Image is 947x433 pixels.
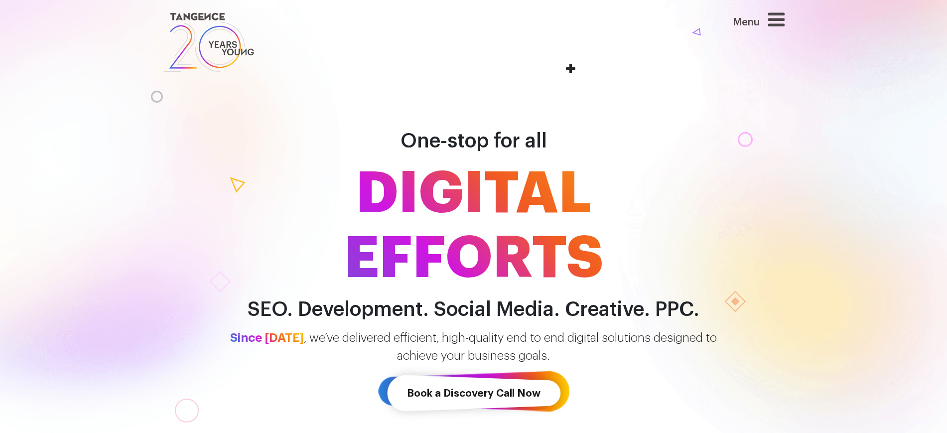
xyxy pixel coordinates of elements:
span: One-stop for all [401,131,547,151]
span: Since [DATE] [230,332,304,344]
img: logo SVG [162,10,256,75]
span: DIGITAL EFFORTS [190,161,758,291]
h2: SEO. Development. Social Media. Creative. PPC. [190,298,758,321]
p: , we’ve delivered efficient, high-quality end to end digital solutions designed to achieve your b... [190,329,758,365]
a: Book a Discovery Call Now [378,365,569,422]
